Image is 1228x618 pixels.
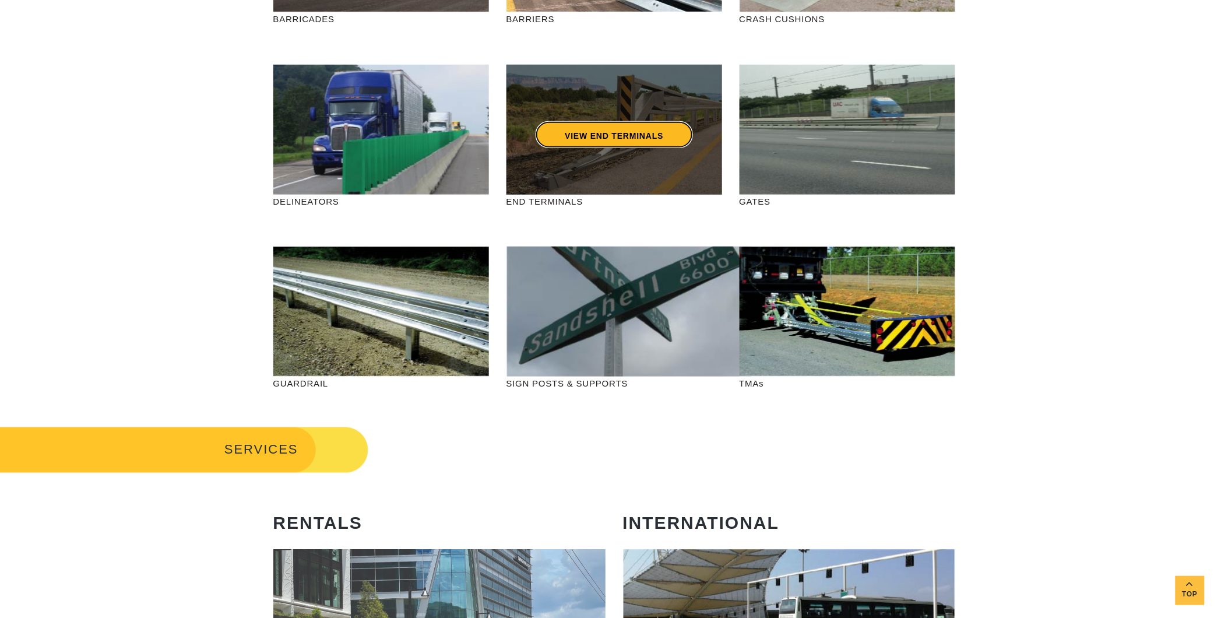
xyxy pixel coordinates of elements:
[506,12,722,26] p: BARRIERS
[506,195,722,208] p: END TERMINALS
[1176,576,1205,605] a: Top
[1176,588,1205,601] span: Top
[273,377,489,390] p: GUARDRAIL
[273,12,489,26] p: BARRICADES
[536,121,692,148] a: VIEW END TERMINALS
[273,513,363,532] strong: RENTALS
[506,377,722,390] p: SIGN POSTS & SUPPORTS
[740,377,955,390] p: TMAs
[740,195,955,208] p: GATES
[273,195,489,208] p: DELINEATORS
[740,12,955,26] p: CRASH CUSHIONS
[623,513,780,532] strong: INTERNATIONAL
